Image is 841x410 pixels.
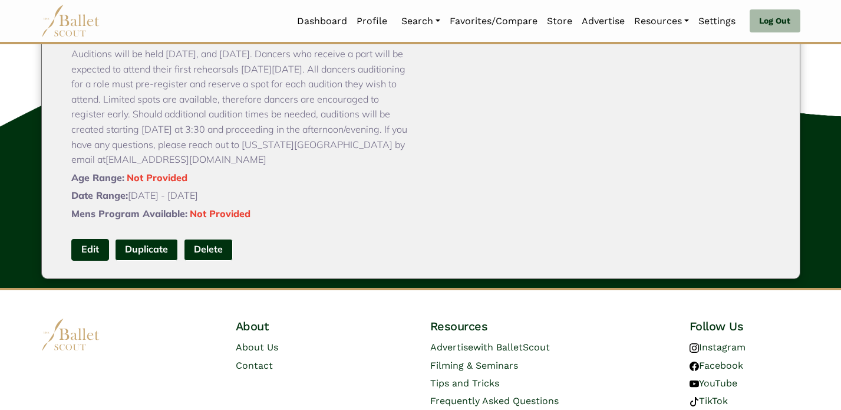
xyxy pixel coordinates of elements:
img: facebook logo [690,362,699,371]
a: Search [397,9,445,34]
a: Edit [71,239,109,261]
a: Log Out [750,9,800,33]
a: Facebook [690,360,743,371]
a: Filming & Seminars [430,360,518,371]
a: YouTube [690,378,737,389]
img: tiktok logo [690,397,699,406]
a: Contact [236,360,273,371]
h4: Follow Us [690,319,800,334]
a: Duplicate [115,239,178,261]
button: Delete [184,239,233,261]
a: About Us [236,342,278,353]
a: Dashboard [292,9,352,34]
h4: Resources [430,319,606,334]
a: Instagram [690,342,746,353]
span: Age Range: [71,172,124,183]
a: Profile [352,9,392,34]
span: Date Range: [71,189,128,201]
img: instagram logo [690,343,699,353]
p: [DATE] - [DATE] [71,188,411,204]
a: Advertise [577,9,629,34]
span: Mens Program Available: [71,208,187,219]
a: Tips and Tricks [430,378,499,389]
a: Favorites/Compare [445,9,542,34]
a: Store [542,9,577,34]
img: logo [41,319,100,351]
a: Resources [629,9,694,34]
a: TikTok [690,395,728,406]
a: Frequently Asked Questions [430,395,559,406]
span: Not Provided [127,172,187,183]
span: with BalletScout [473,342,550,353]
img: youtube logo [690,379,699,389]
span: Not Provided [190,208,250,219]
a: Settings [694,9,740,34]
h4: About [236,319,347,334]
a: Advertisewith BalletScout [430,342,550,353]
